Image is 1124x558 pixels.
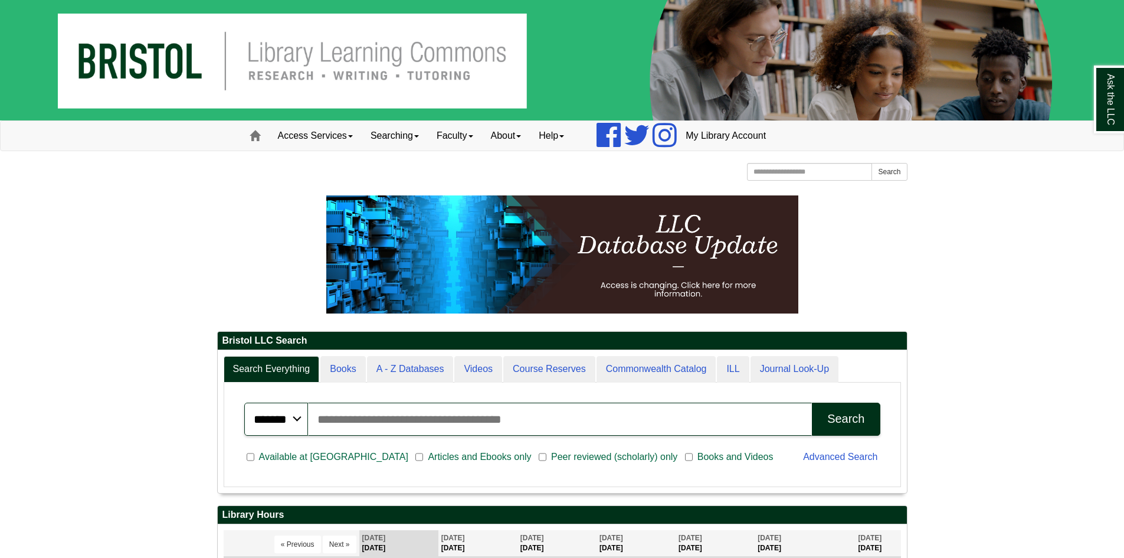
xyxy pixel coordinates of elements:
[274,536,321,553] button: « Previous
[676,530,755,557] th: [DATE]
[677,121,775,151] a: My Library Account
[362,534,386,542] span: [DATE]
[758,534,781,542] span: [DATE]
[326,195,798,314] img: HTML tutorial
[441,534,465,542] span: [DATE]
[520,534,544,542] span: [DATE]
[503,356,595,383] a: Course Reserves
[679,534,702,542] span: [DATE]
[438,530,517,557] th: [DATE]
[367,356,454,383] a: A - Z Databases
[454,356,502,383] a: Videos
[482,121,530,151] a: About
[858,534,881,542] span: [DATE]
[803,452,877,462] a: Advanced Search
[597,530,676,557] th: [DATE]
[693,450,778,464] span: Books and Videos
[599,534,623,542] span: [DATE]
[320,356,365,383] a: Books
[751,356,838,383] a: Journal Look-Up
[755,530,855,557] th: [DATE]
[218,332,907,350] h2: Bristol LLC Search
[323,536,356,553] button: Next »
[218,506,907,524] h2: Library Hours
[359,530,438,557] th: [DATE]
[517,530,597,557] th: [DATE]
[597,356,716,383] a: Commonwealth Catalog
[546,450,682,464] span: Peer reviewed (scholarly) only
[362,121,428,151] a: Searching
[254,450,413,464] span: Available at [GEOGRAPHIC_DATA]
[871,163,907,181] button: Search
[812,403,880,436] button: Search
[269,121,362,151] a: Access Services
[224,356,320,383] a: Search Everything
[428,121,482,151] a: Faculty
[247,452,254,462] input: Available at [GEOGRAPHIC_DATA]
[530,121,573,151] a: Help
[855,530,900,557] th: [DATE]
[827,412,864,426] div: Search
[415,452,423,462] input: Articles and Ebooks only
[423,450,536,464] span: Articles and Ebooks only
[717,356,749,383] a: ILL
[685,452,693,462] input: Books and Videos
[539,452,546,462] input: Peer reviewed (scholarly) only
